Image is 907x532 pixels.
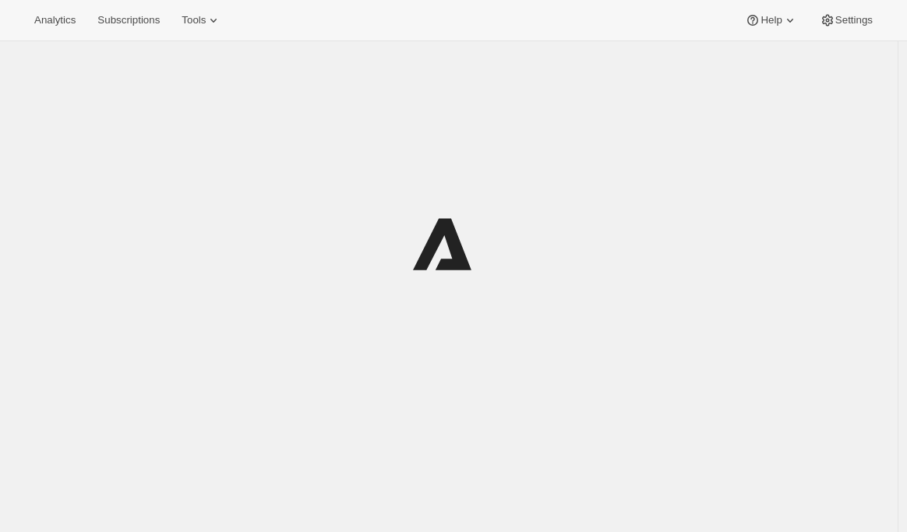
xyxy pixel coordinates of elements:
[810,9,882,31] button: Settings
[25,9,85,31] button: Analytics
[835,14,873,26] span: Settings
[88,9,169,31] button: Subscriptions
[34,14,76,26] span: Analytics
[182,14,206,26] span: Tools
[172,9,231,31] button: Tools
[97,14,160,26] span: Subscriptions
[761,14,782,26] span: Help
[736,9,806,31] button: Help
